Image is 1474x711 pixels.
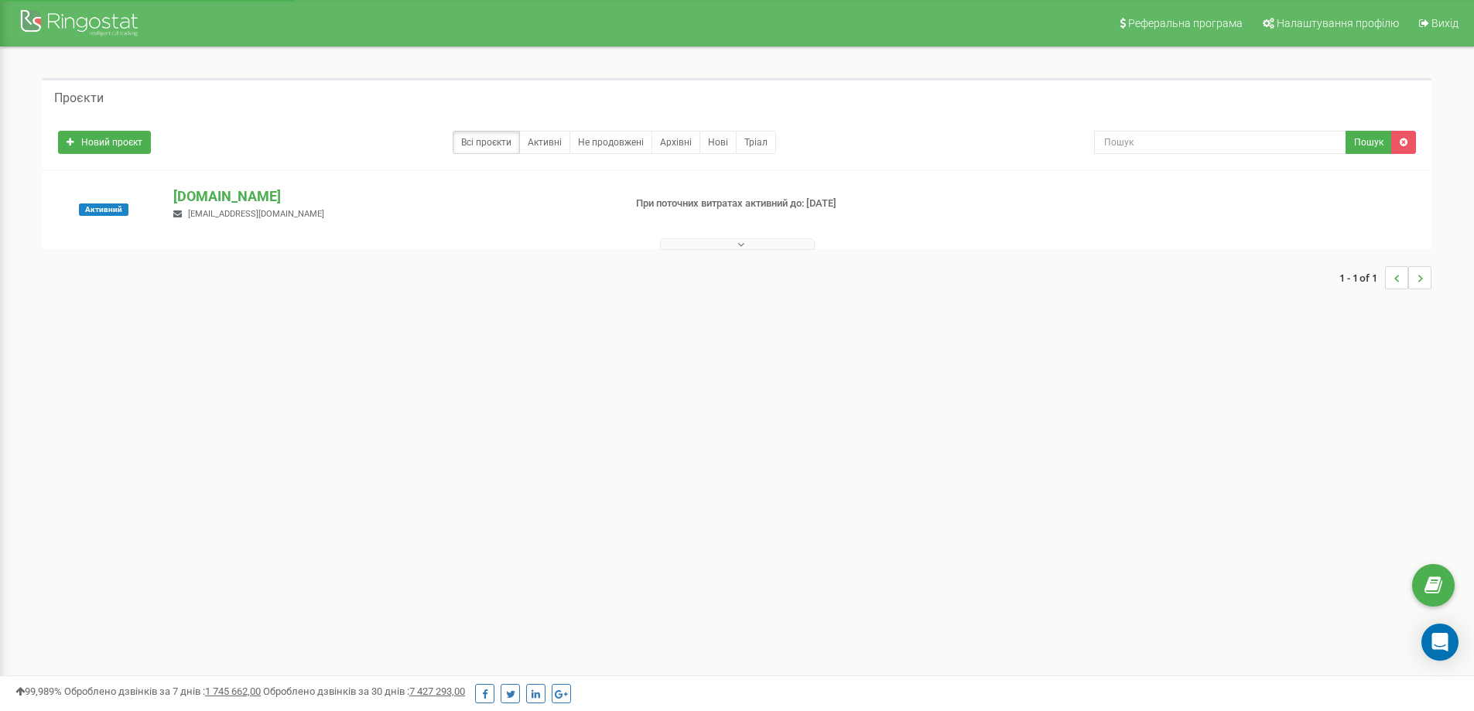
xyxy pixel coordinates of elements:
[64,685,261,697] span: Оброблено дзвінків за 7 днів :
[205,685,261,697] u: 1 745 662,00
[263,685,465,697] span: Оброблено дзвінків за 30 днів :
[15,685,62,697] span: 99,989%
[409,685,465,697] u: 7 427 293,00
[1339,251,1431,305] nav: ...
[636,197,958,211] p: При поточних витратах активний до: [DATE]
[173,186,610,207] p: [DOMAIN_NAME]
[58,131,151,154] a: Новий проєкт
[1431,17,1459,29] span: Вихід
[1339,266,1385,289] span: 1 - 1 of 1
[652,131,700,154] a: Архівні
[569,131,652,154] a: Не продовжені
[54,91,104,105] h5: Проєкти
[1094,131,1346,154] input: Пошук
[1421,624,1459,661] div: Open Intercom Messenger
[188,209,324,219] span: [EMAIL_ADDRESS][DOMAIN_NAME]
[453,131,520,154] a: Всі проєкти
[1128,17,1243,29] span: Реферальна програма
[699,131,737,154] a: Нові
[519,131,570,154] a: Активні
[79,203,128,216] span: Активний
[1346,131,1392,154] button: Пошук
[736,131,776,154] a: Тріал
[1277,17,1399,29] span: Налаштування профілю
